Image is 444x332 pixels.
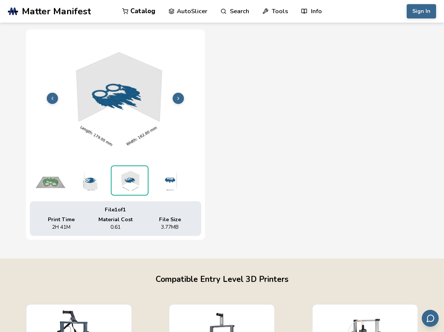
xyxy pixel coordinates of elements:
span: Material Cost [98,217,133,223]
h2: Compatible Entry Level 3D Printers [8,274,436,285]
img: 1_3D_Dimensions [150,165,188,196]
button: Sign In [407,4,436,18]
img: 1_Print_Preview [32,165,69,196]
span: Print Time [48,217,75,223]
span: File Size [159,217,181,223]
span: Matter Manifest [22,6,91,17]
span: 3.77 MB [161,224,179,230]
div: File 1 of 1 [35,207,196,213]
img: 1_3D_Dimensions [71,165,109,196]
button: Send feedback via email [422,310,439,327]
img: 1_3D_Dimensions [112,166,148,195]
span: 0.61 [110,224,121,230]
span: 2H 41M [52,224,70,230]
